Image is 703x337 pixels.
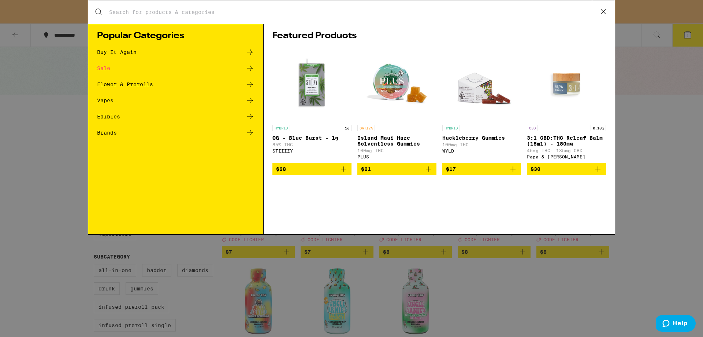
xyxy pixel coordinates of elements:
[531,166,540,172] span: $30
[272,32,606,40] h1: Featured Products
[97,48,254,56] a: Buy It Again
[97,82,153,87] div: Flower & Prerolls
[357,125,375,131] p: SATIVA
[357,148,436,153] p: 100mg THC
[360,48,434,121] img: PLUS - Island Maui Haze Solventless Gummies
[97,128,254,137] a: Brands
[357,154,436,159] div: PLUS
[442,149,521,153] div: WYLD
[272,125,290,131] p: HYBRID
[527,48,606,163] a: Open page for 3:1 CBD:THC Releaf Balm (15ml) - 180mg from Papa & Barkley
[527,154,606,159] div: Papa & [PERSON_NAME]
[272,142,351,147] p: 85% THC
[442,163,521,175] button: Add to bag
[275,48,349,121] img: STIIIZY - OG - Blue Burst - 1g
[272,163,351,175] button: Add to bag
[357,135,436,147] p: Island Maui Haze Solventless Gummies
[357,48,436,163] a: Open page for Island Maui Haze Solventless Gummies from PLUS
[97,66,110,71] div: Sale
[272,135,351,141] p: OG - Blue Burst - 1g
[272,48,351,163] a: Open page for OG - Blue Burst - 1g from STIIIZY
[442,125,460,131] p: HYBRID
[97,50,137,55] div: Buy It Again
[97,80,254,89] a: Flower & Prerolls
[272,149,351,153] div: STIIIZY
[97,112,254,121] a: Edibles
[97,96,254,105] a: Vapes
[527,135,606,147] p: 3:1 CBD:THC Releaf Balm (15ml) - 180mg
[109,9,592,15] input: Search for products & categories
[527,148,606,153] p: 45mg THC: 135mg CBD
[442,48,521,163] a: Open page for Huckleberry Gummies from WYLD
[97,64,254,73] a: Sale
[276,166,286,172] span: $28
[97,98,114,103] div: Vapes
[361,166,371,172] span: $21
[357,163,436,175] button: Add to bag
[442,135,521,141] p: Huckleberry Gummies
[445,48,518,121] img: WYLD - Huckleberry Gummies
[530,48,603,121] img: Papa & Barkley - 3:1 CBD:THC Releaf Balm (15ml) - 180mg
[442,142,521,147] p: 100mg THC
[656,315,696,333] iframe: Opens a widget where you can find more information
[527,125,538,131] p: CBD
[97,114,120,119] div: Edibles
[527,163,606,175] button: Add to bag
[343,125,351,131] p: 1g
[591,125,606,131] p: 0.18g
[97,130,117,135] div: Brands
[446,166,456,172] span: $17
[97,32,254,40] h1: Popular Categories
